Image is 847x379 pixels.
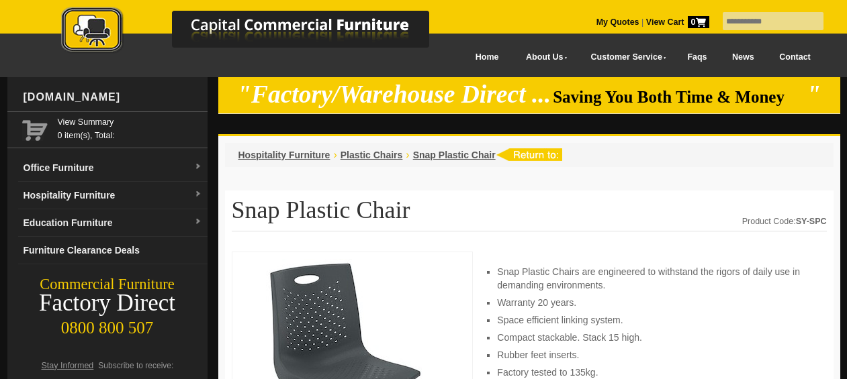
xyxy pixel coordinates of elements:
strong: View Cart [646,17,709,27]
li: › [406,148,409,162]
li: › [333,148,337,162]
a: About Us [511,42,576,72]
span: Stay Informed [42,361,94,370]
img: dropdown [194,163,202,171]
a: Plastic Chairs [341,150,403,160]
a: View Cart0 [643,17,709,27]
a: Capital Commercial Furniture Logo [24,7,494,60]
li: Factory tested to 135kg. [497,366,813,379]
em: "Factory/Warehouse Direct ... [237,80,551,108]
li: Space efficient linking system. [497,313,813,327]
a: Hospitality Furnituredropdown [18,182,208,209]
img: Capital Commercial Furniture Logo [24,7,494,56]
li: Warranty 20 years. [497,296,813,309]
a: Office Furnituredropdown [18,154,208,182]
a: Customer Service [576,42,674,72]
img: dropdown [194,218,202,226]
div: 0800 800 507 [7,312,208,337]
a: View Summary [58,115,202,129]
li: Snap Plastic Chairs are engineered to withstand the rigors of daily use in demanding environments. [497,265,813,292]
a: Hospitality Furniture [238,150,330,160]
span: Subscribe to receive: [98,361,173,370]
a: Contact [766,42,823,72]
span: Saving You Both Time & Money [553,88,805,106]
a: Education Furnituredropdown [18,209,208,237]
div: Product Code: [742,215,827,228]
img: return to [496,148,562,161]
img: dropdown [194,191,202,199]
a: Snap Plastic Chair [413,150,496,160]
li: Rubber feet inserts. [497,348,813,362]
em: " [807,80,821,108]
div: [DOMAIN_NAME] [18,77,208,117]
a: Furniture Clearance Deals [18,237,208,264]
h1: Snap Plastic Chair [232,197,827,231]
li: Compact stackable. Stack 15 high. [497,331,813,344]
div: Commercial Furniture [7,275,208,294]
span: 0 [688,16,709,28]
strong: SY-SPC [796,217,827,226]
a: My Quotes [596,17,639,27]
div: Factory Direct [7,294,208,313]
a: News [719,42,766,72]
span: 0 item(s), Total: [58,115,202,140]
a: Faqs [675,42,720,72]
